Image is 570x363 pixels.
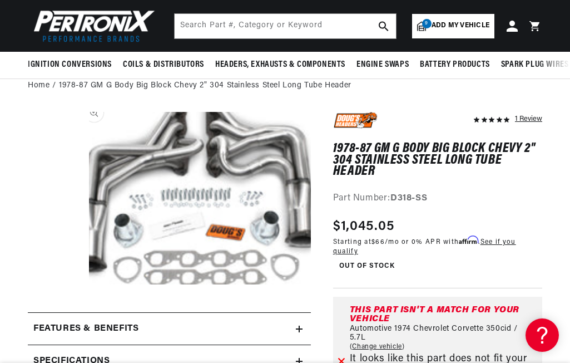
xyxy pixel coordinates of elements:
span: Headers, Exhausts & Components [215,59,345,71]
span: Affirm [459,236,478,244]
span: Add my vehicle [432,21,489,31]
span: Engine Swaps [356,59,409,71]
span: Battery Products [420,59,490,71]
summary: Headers, Exhausts & Components [210,52,351,78]
strong: D318-SS [390,194,427,203]
summary: Engine Swaps [351,52,414,78]
a: 9Add my vehicle [412,14,494,38]
div: Part Number: [333,192,542,206]
nav: breadcrumbs [28,80,542,92]
a: Home [28,80,49,92]
summary: Features & Benefits [28,313,311,345]
input: Search Part #, Category or Keyword [175,14,396,38]
a: 1978-87 GM G Body Big Block Chevy 2" 304 Stainless Steel Long Tube Header [59,80,351,92]
p: Starting at /mo or 0% APR with . [333,237,542,257]
div: This part isn't a match for your vehicle [350,306,538,323]
summary: Battery Products [414,52,495,78]
button: search button [371,14,396,38]
span: Spark Plug Wires [501,59,569,71]
media-gallery: Gallery Viewer [28,112,311,290]
summary: Coils & Distributors [117,52,210,78]
span: $1,045.05 [333,217,395,237]
a: Change vehicle [350,342,405,351]
a: See if you qualify - Learn more about Affirm Financing (opens in modal) [333,239,516,255]
span: Coils & Distributors [123,59,204,71]
div: 1 Review [515,112,542,125]
span: $66 [371,239,385,246]
summary: Ignition Conversions [28,52,117,78]
h1: 1978-87 GM G Body Big Block Chevy 2" 304 Stainless Steel Long Tube Header [333,143,542,177]
span: Automotive 1974 Chevrolet Corvette 350cid / 5.7L [350,325,536,342]
span: 9 [422,19,432,28]
span: Out of Stock [333,259,401,273]
img: Pertronix [28,7,156,45]
span: Ignition Conversions [28,59,112,71]
h2: Features & Benefits [33,322,138,336]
